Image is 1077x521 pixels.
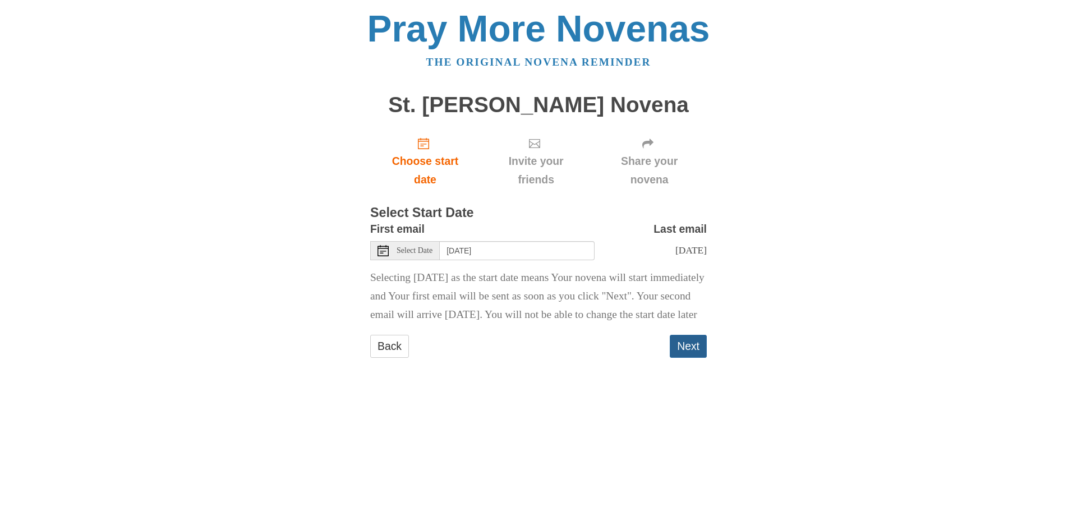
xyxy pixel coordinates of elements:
span: Choose start date [381,152,469,189]
input: Use the arrow keys to pick a date [440,241,595,260]
h3: Select Start Date [370,206,707,220]
span: [DATE] [675,245,707,256]
a: The original novena reminder [426,56,651,68]
div: Click "Next" to confirm your start date first. [480,128,592,195]
span: Share your novena [603,152,696,189]
a: Back [370,335,409,358]
h1: St. [PERSON_NAME] Novena [370,93,707,117]
label: First email [370,220,425,238]
span: Select Date [397,247,432,255]
label: Last email [653,220,707,238]
span: Invite your friends [491,152,581,189]
a: Pray More Novenas [367,8,710,49]
div: Click "Next" to confirm your start date first. [592,128,707,195]
p: Selecting [DATE] as the start date means Your novena will start immediately and Your first email ... [370,269,707,324]
button: Next [670,335,707,358]
a: Choose start date [370,128,480,195]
